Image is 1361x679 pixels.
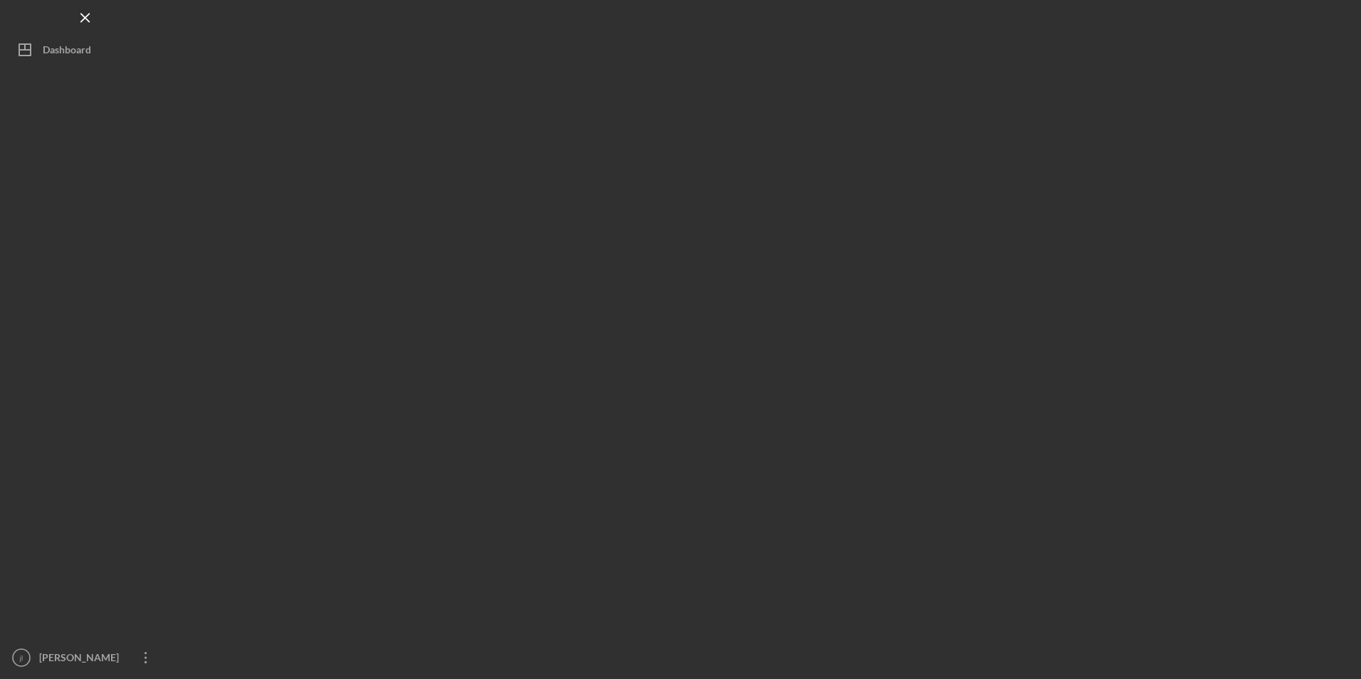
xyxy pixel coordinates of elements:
[43,36,91,68] div: Dashboard
[7,643,164,672] button: jl[PERSON_NAME]
[19,654,23,662] text: jl
[7,36,164,64] button: Dashboard
[36,643,128,675] div: [PERSON_NAME]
